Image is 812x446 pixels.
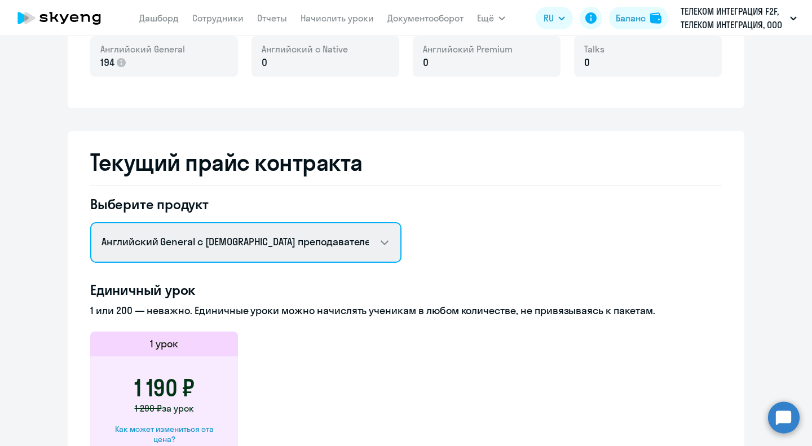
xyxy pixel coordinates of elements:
[477,7,505,29] button: Ещё
[536,7,573,29] button: RU
[584,43,604,55] span: Talks
[423,55,429,70] span: 0
[301,12,374,24] a: Начислить уроки
[100,43,185,55] span: Английский General
[262,55,267,70] span: 0
[477,11,494,25] span: Ещё
[584,55,590,70] span: 0
[150,337,178,351] h5: 1 урок
[90,149,722,176] h2: Текущий прайс контракта
[100,55,114,70] span: 194
[139,12,179,24] a: Дашборд
[262,43,348,55] span: Английский с Native
[134,374,195,401] h3: 1 190 ₽
[135,403,162,414] span: 1 290 ₽
[257,12,287,24] a: Отчеты
[681,5,785,32] p: ТЕЛЕКОМ ИНТЕГРАЦИЯ F2F, ТЕЛЕКОМ ИНТЕГРАЦИЯ, ООО
[650,12,661,24] img: balance
[544,11,554,25] span: RU
[90,281,722,299] h4: Единичный урок
[90,195,401,213] h4: Выберите продукт
[675,5,802,32] button: ТЕЛЕКОМ ИНТЕГРАЦИЯ F2F, ТЕЛЕКОМ ИНТЕГРАЦИЯ, ООО
[616,11,646,25] div: Баланс
[609,7,668,29] button: Балансbalance
[108,424,220,444] div: Как может измениться эта цена?
[90,303,722,318] p: 1 или 200 — неважно. Единичные уроки можно начислять ученикам в любом количестве, не привязываясь...
[192,12,244,24] a: Сотрудники
[162,403,194,414] span: за урок
[387,12,464,24] a: Документооборот
[423,43,513,55] span: Английский Premium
